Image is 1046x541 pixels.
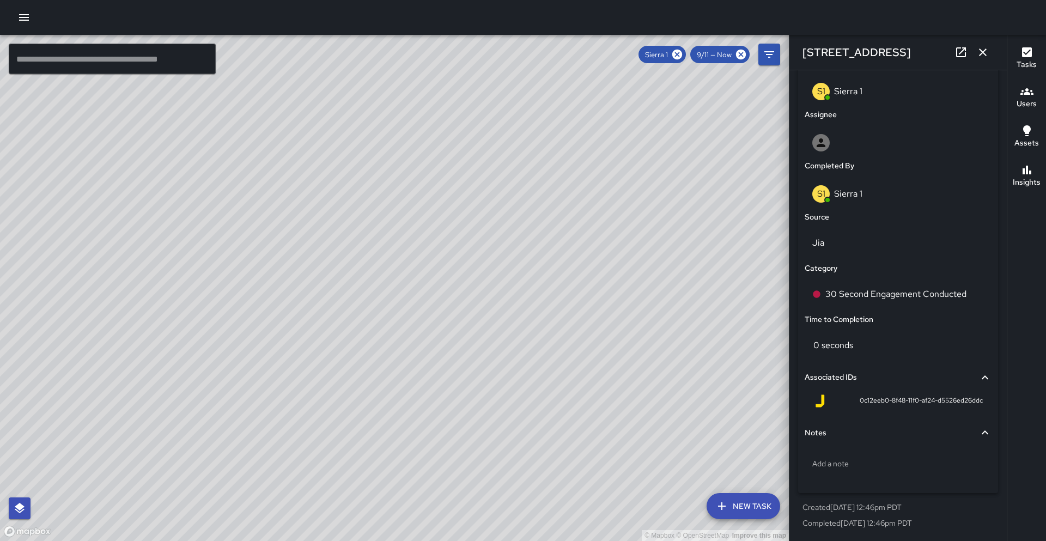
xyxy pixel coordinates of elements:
button: Filters [758,44,780,65]
button: Assets [1007,118,1046,157]
p: S1 [817,85,825,98]
button: Insights [1007,157,1046,196]
h6: Assignee [805,109,837,121]
h6: Users [1017,98,1037,110]
h6: Assets [1014,137,1039,149]
div: Sierra 1 [638,46,686,63]
h6: Notes [805,427,826,439]
span: 9/11 — Now [690,50,738,59]
h6: Category [805,263,837,275]
p: Sierra 1 [834,86,862,97]
h6: Completed By [805,160,854,172]
p: Sierra 1 [834,188,862,199]
span: Sierra 1 [638,50,674,59]
button: New Task [707,493,780,519]
p: Add a note [812,458,984,469]
p: Jia [812,236,984,250]
p: Created [DATE] 12:46pm PDT [802,502,994,513]
button: Tasks [1007,39,1046,78]
h6: Insights [1013,177,1041,189]
span: 0c12eeb0-8f48-11f0-af24-d5526ed26ddc [860,396,983,406]
p: S1 [817,187,825,200]
p: 30 Second Engagement Conducted [825,288,966,301]
h6: Associated IDs [805,372,857,384]
h6: Time to Completion [805,314,873,326]
h6: [STREET_ADDRESS] [802,44,911,61]
div: Associated IDs [805,365,992,390]
div: 9/11 — Now [690,46,750,63]
h6: Tasks [1017,59,1037,71]
p: 0 seconds [813,339,853,351]
h6: Source [805,211,829,223]
p: Completed [DATE] 12:46pm PDT [802,518,994,528]
div: Notes [805,421,992,446]
button: Users [1007,78,1046,118]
